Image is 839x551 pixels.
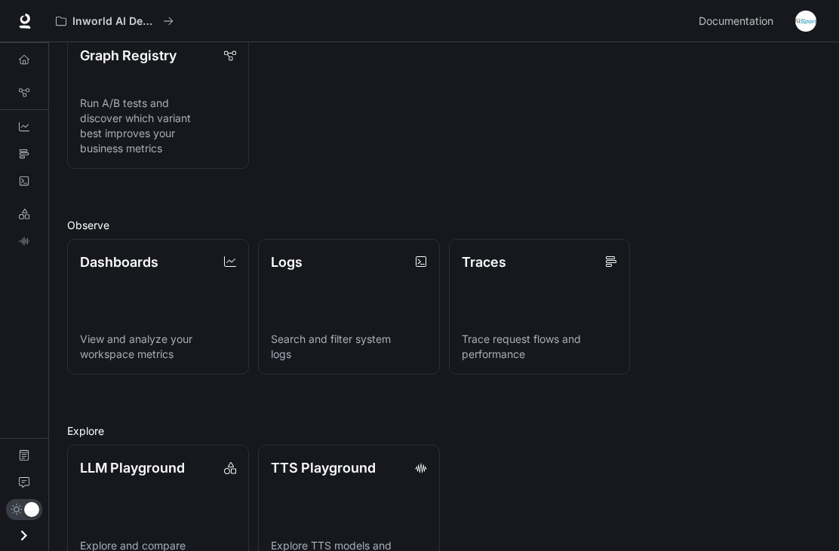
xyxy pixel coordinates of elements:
[80,252,158,272] p: Dashboards
[795,11,816,32] img: User avatar
[80,332,236,362] p: View and analyze your workspace metrics
[6,202,42,226] a: LLM Playground
[699,12,773,31] span: Documentation
[67,217,821,233] h2: Observe
[6,229,42,253] a: TTS Playground
[462,252,506,272] p: Traces
[67,32,249,169] a: Graph RegistryRun A/B tests and discover which variant best improves your business metrics
[24,500,39,517] span: Dark mode toggle
[6,142,42,166] a: Traces
[271,252,303,272] p: Logs
[271,332,427,362] p: Search and filter system logs
[72,15,157,28] p: Inworld AI Demos
[6,47,42,72] a: Overview
[258,239,440,375] a: LogsSearch and filter system logs
[7,520,41,551] button: Open drawer
[80,96,236,156] p: Run A/B tests and discover which variant best improves your business metrics
[6,81,42,105] a: Graph Registry
[6,169,42,193] a: Logs
[449,239,631,375] a: TracesTrace request flows and performance
[791,6,821,36] button: User avatar
[80,458,185,478] p: LLM Playground
[6,443,42,467] a: Documentation
[271,458,376,478] p: TTS Playground
[462,332,618,362] p: Trace request flows and performance
[49,6,180,36] button: All workspaces
[6,115,42,139] a: Dashboards
[693,6,785,36] a: Documentation
[6,470,42,494] a: Feedback
[80,45,177,66] p: Graph Registry
[67,423,821,439] h2: Explore
[67,239,249,375] a: DashboardsView and analyze your workspace metrics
